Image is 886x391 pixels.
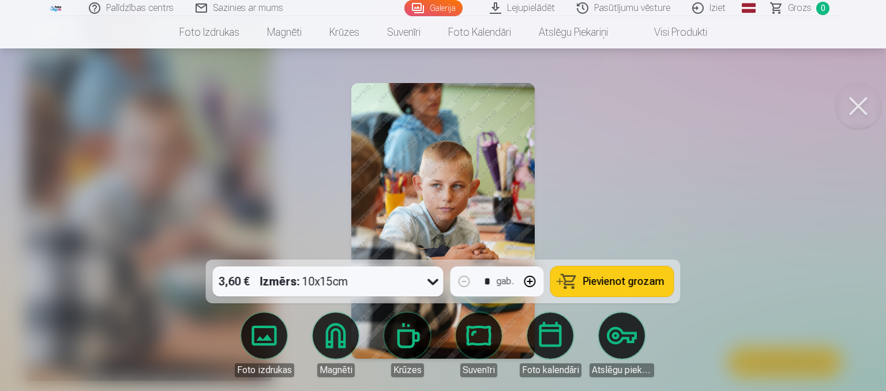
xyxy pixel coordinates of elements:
[253,16,316,48] a: Magnēti
[375,313,440,377] a: Krūzes
[235,363,294,377] div: Foto izdrukas
[583,276,664,287] span: Pievienot grozam
[525,16,622,48] a: Atslēgu piekariņi
[590,363,654,377] div: Atslēgu piekariņi
[788,1,812,15] span: Grozs
[622,16,721,48] a: Visi produkti
[520,363,581,377] div: Foto kalendāri
[303,313,368,377] a: Magnēti
[518,313,583,377] a: Foto kalendāri
[260,273,300,290] strong: Izmērs :
[446,313,511,377] a: Suvenīri
[316,16,373,48] a: Krūzes
[816,2,829,15] span: 0
[232,313,296,377] a: Foto izdrukas
[497,275,514,288] div: gab.
[317,363,355,377] div: Magnēti
[260,266,348,296] div: 10x15cm
[391,363,424,377] div: Krūzes
[213,266,256,296] div: 3,60 €
[590,313,654,377] a: Atslēgu piekariņi
[434,16,525,48] a: Foto kalendāri
[166,16,253,48] a: Foto izdrukas
[551,266,674,296] button: Pievienot grozam
[373,16,434,48] a: Suvenīri
[460,363,497,377] div: Suvenīri
[50,5,62,12] img: /fa1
